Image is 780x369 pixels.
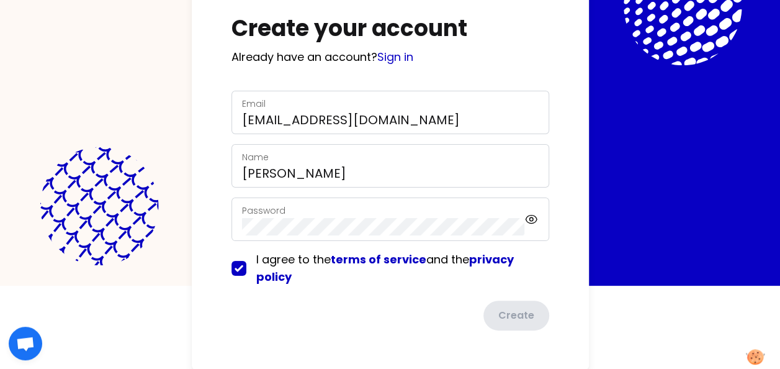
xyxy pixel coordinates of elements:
[256,252,514,285] a: privacy policy
[256,252,514,285] span: I agree to the and the
[9,327,42,360] div: Open chat
[242,151,269,163] label: Name
[377,49,413,65] a: Sign in
[231,48,549,66] p: Already have an account?
[242,204,285,217] label: Password
[231,16,549,41] h1: Create your account
[483,301,549,330] button: Create
[242,98,266,110] label: Email
[331,252,426,267] a: terms of service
